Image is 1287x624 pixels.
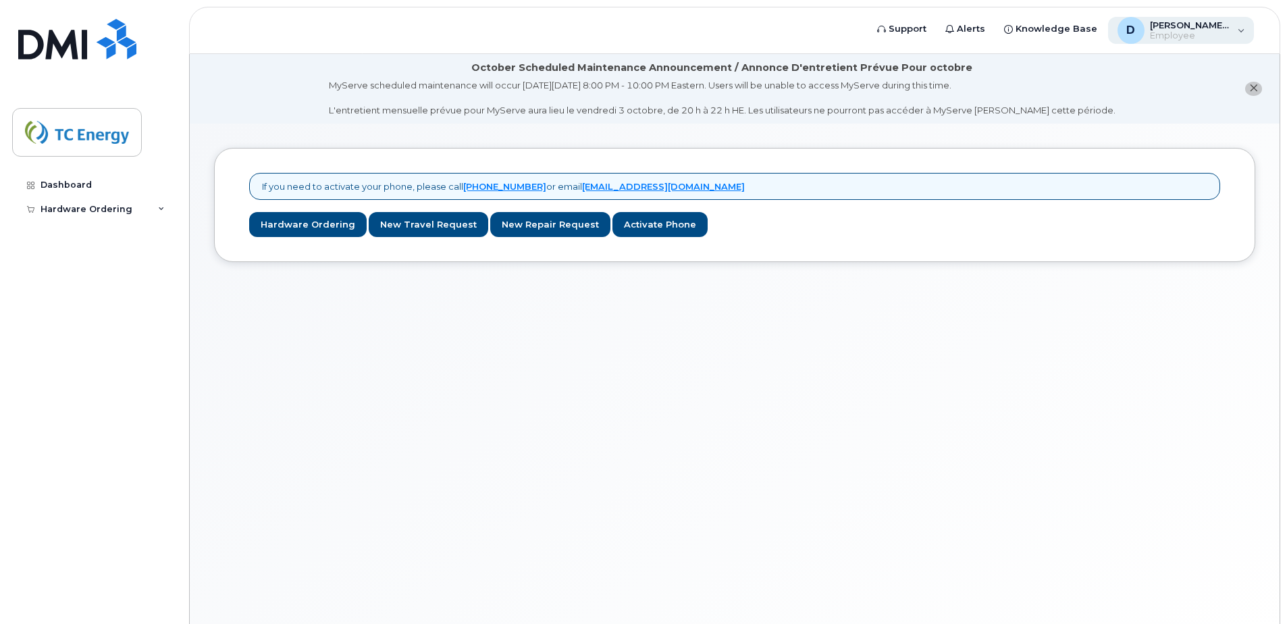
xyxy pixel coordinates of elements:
a: Activate Phone [612,212,708,237]
a: New Repair Request [490,212,610,237]
a: [PHONE_NUMBER] [463,181,546,192]
div: MyServe scheduled maintenance will occur [DATE][DATE] 8:00 PM - 10:00 PM Eastern. Users will be u... [329,79,1115,117]
p: If you need to activate your phone, please call or email [262,180,745,193]
div: October Scheduled Maintenance Announcement / Annonce D'entretient Prévue Pour octobre [471,61,972,75]
a: [EMAIL_ADDRESS][DOMAIN_NAME] [582,181,745,192]
iframe: Messenger Launcher [1228,565,1277,614]
a: New Travel Request [369,212,488,237]
a: Hardware Ordering [249,212,367,237]
button: close notification [1245,82,1262,96]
